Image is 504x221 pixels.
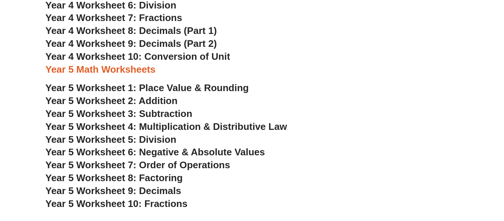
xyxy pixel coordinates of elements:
[45,95,177,106] a: Year 5 Worksheet 2: Addition
[467,186,504,221] iframe: Chat Widget
[45,108,192,119] a: Year 5 Worksheet 3: Subtraction
[45,82,249,93] a: Year 5 Worksheet 1: Place Value & Rounding
[45,38,217,49] a: Year 4 Worksheet 9: Decimals (Part 2)
[45,159,230,170] a: Year 5 Worksheet 7: Order of Operations
[45,63,459,76] h3: Year 5 Math Worksheets
[45,25,217,36] a: Year 4 Worksheet 8: Decimals (Part 1)
[45,12,182,23] a: Year 4 Worksheet 7: Fractions
[45,51,230,62] a: Year 4 Worksheet 10: Conversion of Unit
[45,146,265,158] a: Year 5 Worksheet 6: Negative & Absolute Values
[45,198,187,209] a: Year 5 Worksheet 10: Fractions
[45,121,287,132] a: Year 5 Worksheet 4: Multiplication & Distributive Law
[45,134,176,145] a: Year 5 Worksheet 5: Division
[45,185,181,196] a: Year 5 Worksheet 9: Decimals
[45,172,183,183] a: Year 5 Worksheet 8: Factoring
